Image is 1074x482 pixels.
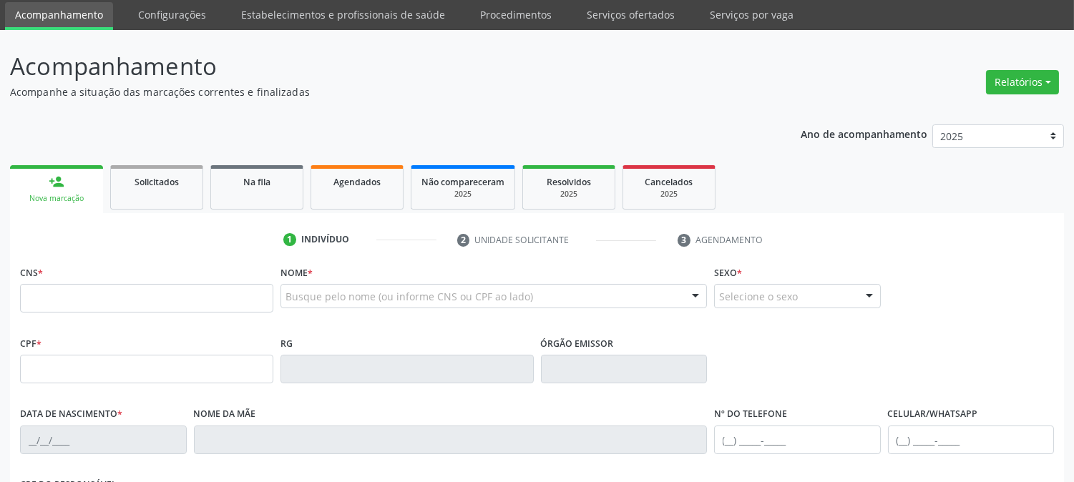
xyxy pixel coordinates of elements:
span: Selecione o sexo [719,289,798,304]
label: Nº do Telefone [714,403,787,426]
label: Nome da mãe [194,403,256,426]
div: 2025 [533,189,605,200]
label: Data de nascimento [20,403,122,426]
span: Não compareceram [421,176,504,188]
span: Busque pelo nome (ou informe CNS ou CPF ao lado) [285,289,533,304]
div: Indivíduo [301,233,349,246]
span: Resolvidos [547,176,591,188]
label: CPF [20,333,42,355]
a: Procedimentos [470,2,562,27]
label: CNS [20,262,43,284]
button: Relatórios [986,70,1059,94]
label: Sexo [714,262,742,284]
span: Solicitados [135,176,179,188]
p: Acompanhe a situação das marcações correntes e finalizadas [10,84,748,99]
p: Acompanhamento [10,49,748,84]
div: 1 [283,233,296,246]
div: person_add [49,174,64,190]
a: Estabelecimentos e profissionais de saúde [231,2,455,27]
input: (__) _____-_____ [888,426,1055,454]
a: Configurações [128,2,216,27]
input: (__) _____-_____ [714,426,881,454]
span: Na fila [243,176,270,188]
div: 2025 [421,189,504,200]
a: Serviços ofertados [577,2,685,27]
div: Nova marcação [20,193,93,204]
span: Cancelados [645,176,693,188]
a: Serviços por vaga [700,2,804,27]
label: Órgão emissor [541,333,614,355]
p: Ano de acompanhamento [801,124,927,142]
input: __/__/____ [20,426,187,454]
label: Celular/WhatsApp [888,403,978,426]
a: Acompanhamento [5,2,113,30]
span: Agendados [333,176,381,188]
label: Nome [280,262,313,284]
div: 2025 [633,189,705,200]
label: RG [280,333,293,355]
